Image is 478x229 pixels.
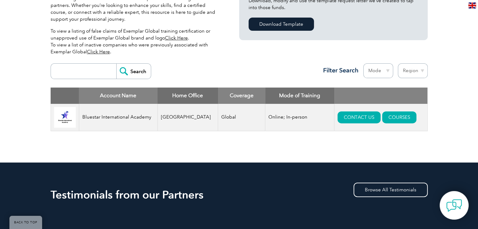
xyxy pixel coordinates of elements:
[157,88,218,104] th: Home Office: activate to sort column ascending
[165,35,188,41] a: Click Here
[116,64,151,79] input: Search
[334,88,427,104] th: : activate to sort column ascending
[468,3,476,8] img: en
[79,88,157,104] th: Account Name: activate to sort column descending
[249,18,314,31] a: Download Template
[51,190,428,200] h2: Testimonials from our Partners
[446,198,462,213] img: contact-chat.png
[87,49,110,55] a: Click Here
[338,111,381,123] a: CONTACT US
[9,216,42,229] a: BACK TO TOP
[319,67,359,74] h3: Filter Search
[218,104,265,131] td: Global
[265,88,334,104] th: Mode of Training: activate to sort column ascending
[157,104,218,131] td: [GEOGRAPHIC_DATA]
[354,183,428,197] a: Browse All Testimonials
[265,104,334,131] td: Online; In-person
[382,111,416,123] a: COURSES
[54,107,76,128] img: 0db89cae-16d3-ed11-a7c7-0022481565fd-logo.jpg
[51,28,220,55] p: To view a listing of false claims of Exemplar Global training certification or unapproved use of ...
[79,104,157,131] td: Bluestar International Academy
[218,88,265,104] th: Coverage: activate to sort column ascending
